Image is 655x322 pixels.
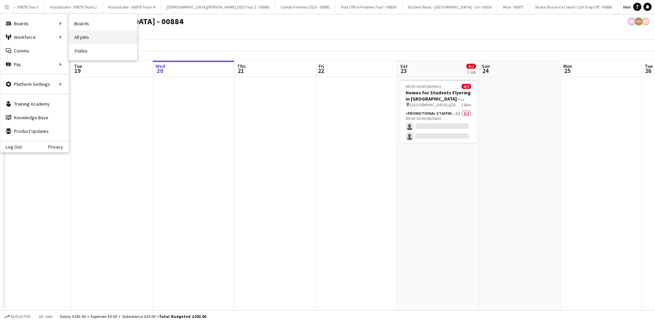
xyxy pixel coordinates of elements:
button: [DEMOGRAPHIC_DATA][PERSON_NAME] 2025 Tour 1 - 00848 [161,0,275,14]
div: Pay [0,58,69,71]
span: 0/2 [462,84,471,89]
button: Contiki Freshers 2025 - 00881 [275,0,336,14]
span: Thu [237,63,246,69]
button: Wise - 00877 [497,0,529,14]
a: Knowledge Base [0,111,69,124]
button: Student Roost - [GEOGRAPHIC_DATA] - On-16926 [402,0,497,14]
span: All jobs [38,314,54,319]
span: Sun [482,63,490,69]
button: Budgeted [3,313,32,320]
div: Boards [0,17,69,30]
span: 22 [318,67,324,75]
span: 25 [562,67,572,75]
span: [GEOGRAPHIC_DATA] ([GEOGRAPHIC_DATA]) [410,102,461,107]
span: Fri [319,63,324,69]
a: All jobs [69,30,137,44]
app-card-role: Promotional Staffing (Brand Ambassadors)5I0/209:30-16:00 (6h30m) [400,110,477,143]
app-user-avatar: native Staffing [641,17,650,26]
span: 24 [481,67,490,75]
div: Platform Settings [0,77,69,91]
button: Shake Shack Ice Cream Cart Drop Off - 00886 [529,0,618,14]
span: Budgeted [11,314,31,319]
span: 09:30-16:00 (6h30m) [406,84,441,89]
span: Wed [156,63,165,69]
span: Sat [400,63,408,69]
span: 19 [73,67,82,75]
button: Post Office Freshers Tour - 00850 [336,0,402,14]
a: Status [69,44,137,58]
a: Product Updates [0,124,69,138]
span: 23 [399,67,408,75]
div: 1 Job [467,70,476,75]
div: Salary £182.00 + Expenses £0.00 + Subsistence £20.00 = [60,314,206,319]
h3: Homes for Students Flyering in [GEOGRAPHIC_DATA] - 00884 [400,90,477,102]
button: Handshake - 00878 Team 2 [44,0,103,14]
app-user-avatar: native Staffing [635,17,643,26]
span: Tue [74,63,82,69]
span: 0/2 [466,64,476,69]
a: Privacy [48,144,69,150]
div: Workforce [0,30,69,44]
a: Training Academy [0,97,69,111]
span: 20 [155,67,165,75]
span: Total Budgeted £202.00 [159,314,206,319]
span: 21 [236,67,246,75]
button: Handshake - 00878 Team 4 [103,0,161,14]
span: 26 [644,67,653,75]
a: Comms [0,44,69,58]
app-job-card: 09:30-16:00 (6h30m)0/2Homes for Students Flyering in [GEOGRAPHIC_DATA] - 00884 [GEOGRAPHIC_DATA] ... [400,80,477,143]
span: 1 Role [461,102,471,107]
a: Log Out [0,144,22,150]
app-user-avatar: native Staffing [628,17,636,26]
span: Tue [645,63,653,69]
span: Mon [563,63,572,69]
a: Boards [69,17,137,30]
